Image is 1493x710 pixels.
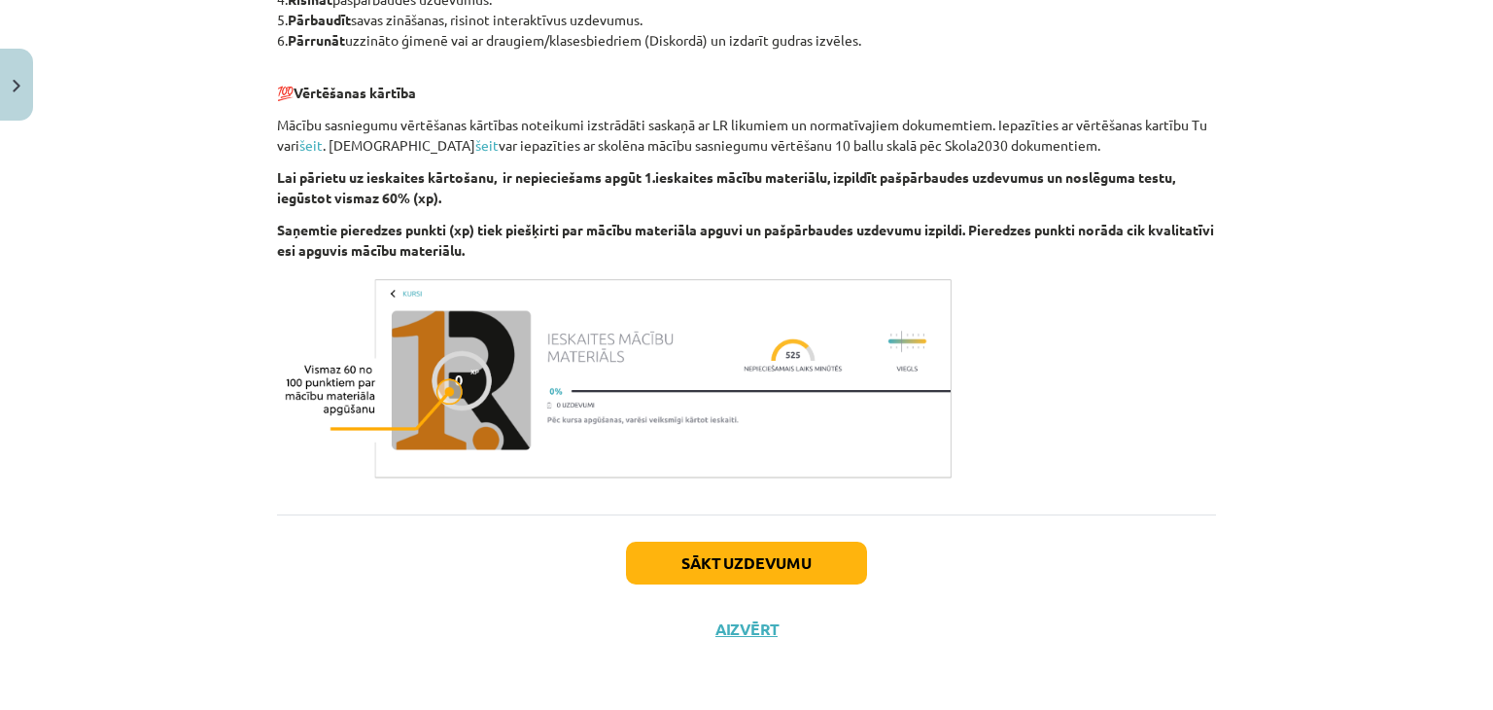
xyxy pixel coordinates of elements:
b: Pārbaudīt [288,11,351,28]
b: Saņemtie pieredzes punkti (xp) tiek piešķirti par mācību materiāla apguvi un pašpārbaudes uzdevum... [277,221,1214,259]
p: 💯 [277,62,1216,103]
img: icon-close-lesson-0947bae3869378f0d4975bcd49f059093ad1ed9edebbc8119c70593378902aed.svg [13,80,20,92]
b: Pārrunāt [288,31,345,49]
b: Lai pārietu uz ieskaites kārtošanu, ir nepieciešams apgūt 1.ieskaites mācību materiālu, izpildīt ... [277,168,1175,206]
a: šeit [475,136,499,154]
p: Mācību sasniegumu vērtēšanas kārtības noteikumi izstrādāti saskaņā ar LR likumiem un normatīvajie... [277,115,1216,156]
button: Aizvērt [710,620,783,639]
a: šeit [299,136,323,154]
b: Vērtēšanas kārtība [294,84,416,101]
button: Sākt uzdevumu [626,542,867,585]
